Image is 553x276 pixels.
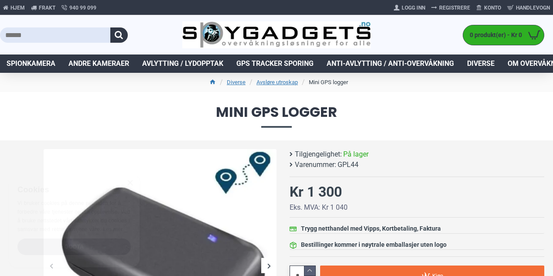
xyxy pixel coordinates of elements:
[516,4,550,12] span: Handlevogn
[391,1,428,15] a: Logg Inn
[343,149,369,160] span: På lager
[142,58,223,69] span: Avlytting / Lydopptak
[103,226,123,232] a: Les mer, opens a new window
[338,160,358,170] span: GPL44
[463,31,524,40] span: 0 produkt(er) - Kr 0
[504,1,553,15] a: Handlevogn
[301,240,447,249] div: Bestillinger kommer i nøytrale emballasjer uten logo
[10,4,25,12] span: Hjem
[69,4,96,12] span: 940 99 099
[236,58,314,69] span: GPS Tracker Sporing
[295,160,336,170] b: Varenummer:
[261,258,276,273] div: Next slide
[301,224,441,233] div: Trygg netthandel med Vipps, Kortbetaling, Faktura
[17,239,131,255] div: Godta
[126,180,133,187] div: Close
[9,105,544,127] span: Mini GPS logger
[230,55,320,73] a: GPS Tracker Sporing
[136,55,230,73] a: Avlytting / Lydopptak
[439,4,470,12] span: Registrere
[182,21,370,48] img: SpyGadgets.no
[17,181,125,199] div: Cookies
[402,4,425,12] span: Logg Inn
[295,149,342,160] b: Tilgjengelighet:
[7,58,55,69] span: Spionkamera
[327,58,454,69] span: Anti-avlytting / Anti-overvåkning
[428,1,473,15] a: Registrere
[290,181,342,202] div: Kr 1 300
[227,78,246,87] a: Diverse
[484,4,501,12] span: Konto
[473,1,504,15] a: Konto
[68,58,129,69] span: Andre kameraer
[39,4,55,12] span: Frakt
[467,58,495,69] span: Diverse
[461,55,501,73] a: Diverse
[17,200,130,232] span: Vi bruker cookies på denne nettsiden for å forbedre våre tjenester og din opplevelse. Ved å bruke...
[256,78,298,87] a: Avsløre utroskap
[62,55,136,73] a: Andre kameraer
[463,25,544,45] a: 0 produkt(er) - Kr 0
[320,55,461,73] a: Anti-avlytting / Anti-overvåkning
